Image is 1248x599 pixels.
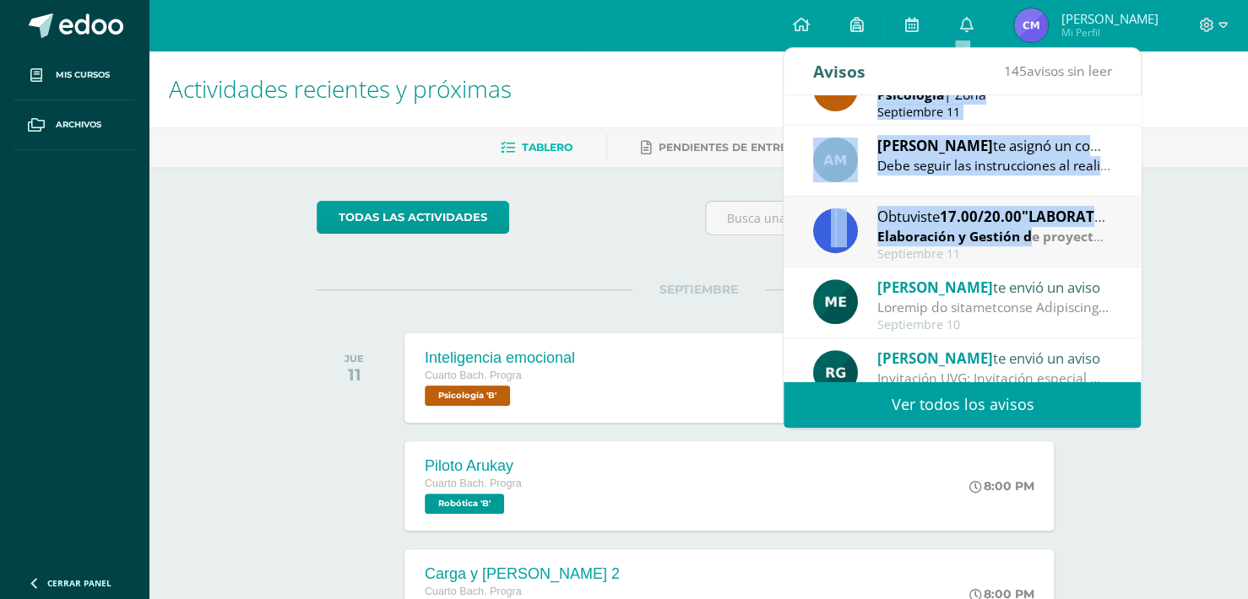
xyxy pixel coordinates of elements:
[877,318,1112,332] div: Septiembre 10
[1003,62,1111,80] span: avisos sin leer
[317,201,509,234] a: todas las Actividades
[632,282,765,297] span: SEPTIEMBRE
[425,370,522,381] span: Cuarto Bach. Progra
[877,85,1112,105] div: | Zona
[877,134,1112,156] div: te asignó un comentario en 'LABORATORIO 2: Elementos de la direccion empresarial.' para 'Elaborac...
[641,134,803,161] a: Pendientes de entrega
[56,118,101,132] span: Archivos
[345,364,364,385] div: 11
[813,279,858,324] img: e5319dee200a4f57f0a5ff00aaca67bb.png
[56,68,110,82] span: Mis cursos
[425,565,620,583] div: Carga y [PERSON_NAME] 2
[877,278,993,297] span: [PERSON_NAME]
[813,350,858,395] img: 24ef3269677dd7dd963c57b86ff4a022.png
[425,586,522,597] span: Cuarto Bach. Progra
[969,478,1034,494] div: 8:00 PM
[877,136,993,155] span: [PERSON_NAME]
[14,100,135,150] a: Archivos
[425,494,504,514] span: Robótica 'B'
[522,141,572,154] span: Tablero
[425,478,522,489] span: Cuarto Bach. Progra
[47,577,111,589] span: Cerrar panel
[877,85,944,104] strong: Psicología
[1061,10,1158,27] span: [PERSON_NAME]
[1003,62,1026,80] span: 145
[425,457,522,475] div: Piloto Arukay
[345,353,364,364] div: JUE
[425,386,510,406] span: Psicología 'B'
[877,227,1112,246] div: | ZONA
[877,348,993,368] span: [PERSON_NAME]
[425,349,575,367] div: Inteligencia emocional
[501,134,572,161] a: Tablero
[877,105,1112,120] div: Septiembre 11
[877,205,1112,227] div: Obtuviste en
[877,156,1112,175] div: Debe seguir las instrucciones al realizar las actividades de zona. PMA 110925.
[877,227,1109,246] strong: Elaboración y Gestión de proyectos
[813,48,865,94] div: Avisos
[784,381,1141,428] a: Ver todos los avisos
[706,202,1080,235] input: Busca una actividad próxima aquí...
[877,298,1112,317] div: Proceso de mejoramiento Psicología: Buenas tardes respetables padres de familia y estudiantes. Po...
[813,138,858,182] img: 6e92675d869eb295716253c72d38e6e7.png
[940,207,1022,226] span: 17.00/20.00
[14,51,135,100] a: Mis cursos
[877,347,1112,369] div: te envió un aviso
[1014,8,1048,42] img: 31110b556a0ad989de90ac589cc8d141.png
[877,369,1112,388] div: Invitación UVG: Invitación especial ✨ El programa Mujeres en Ingeniería – Virtual de la Universid...
[169,73,512,105] span: Actividades recientes y próximas
[1061,25,1158,40] span: Mi Perfil
[659,141,803,154] span: Pendientes de entrega
[877,247,1112,262] div: Septiembre 11
[877,276,1112,298] div: te envió un aviso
